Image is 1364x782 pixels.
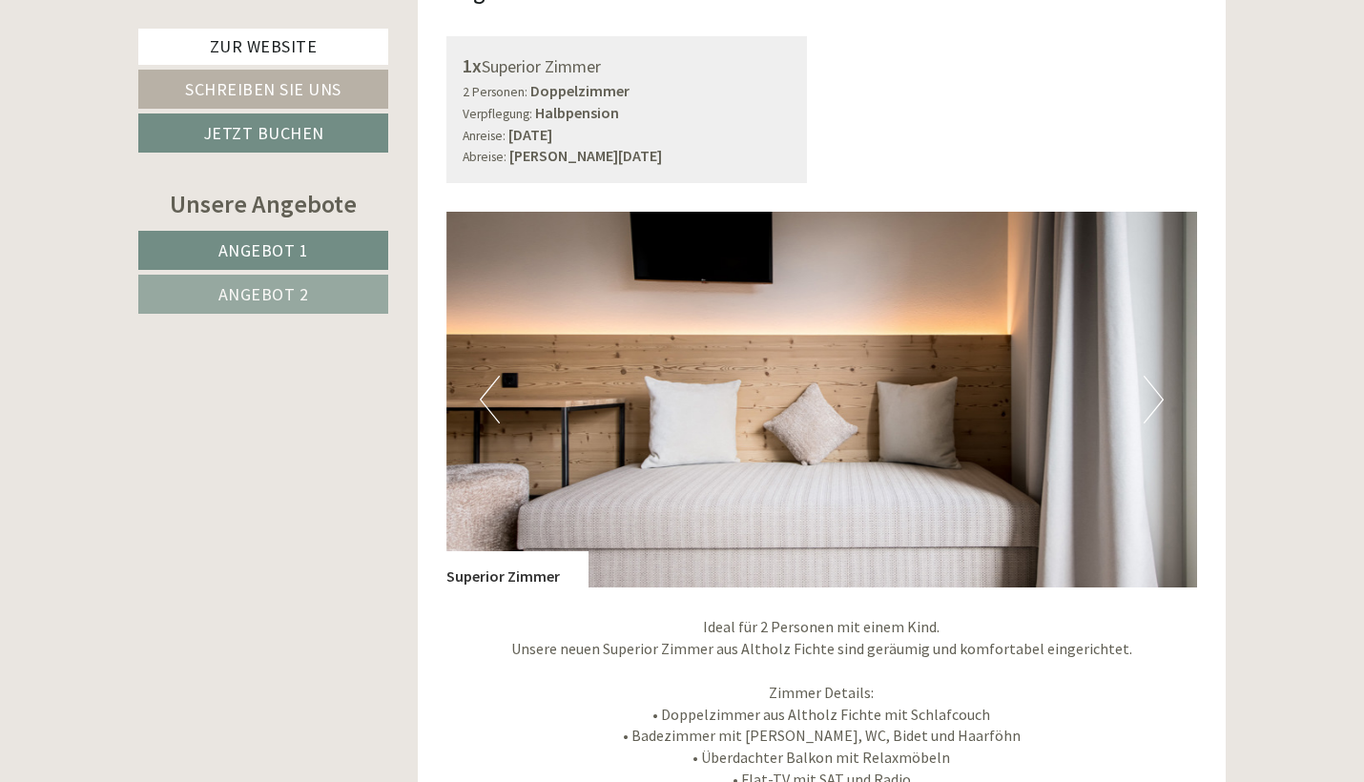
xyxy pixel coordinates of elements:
[218,239,309,261] span: Angebot 1
[446,212,1198,587] img: image
[463,106,532,122] small: Verpflegung:
[463,149,506,165] small: Abreise:
[463,52,792,80] div: Superior Zimmer
[14,51,303,110] div: Guten Tag, wie können wir Ihnen helfen?
[463,128,506,144] small: Anreise:
[508,125,552,144] b: [DATE]
[535,103,619,122] b: Halbpension
[629,497,752,536] button: Senden
[29,55,294,71] div: Inso Sonnenheim
[463,53,482,77] b: 1x
[29,93,294,106] small: 15:07
[138,70,388,109] a: Schreiben Sie uns
[480,376,500,423] button: Previous
[341,14,410,47] div: [DATE]
[218,283,309,305] span: Angebot 2
[138,113,388,153] a: Jetzt buchen
[530,81,630,100] b: Doppelzimmer
[1144,376,1164,423] button: Next
[509,146,662,165] b: [PERSON_NAME][DATE]
[138,29,388,65] a: Zur Website
[463,84,527,100] small: 2 Personen:
[446,551,589,587] div: Superior Zimmer
[138,186,388,221] div: Unsere Angebote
